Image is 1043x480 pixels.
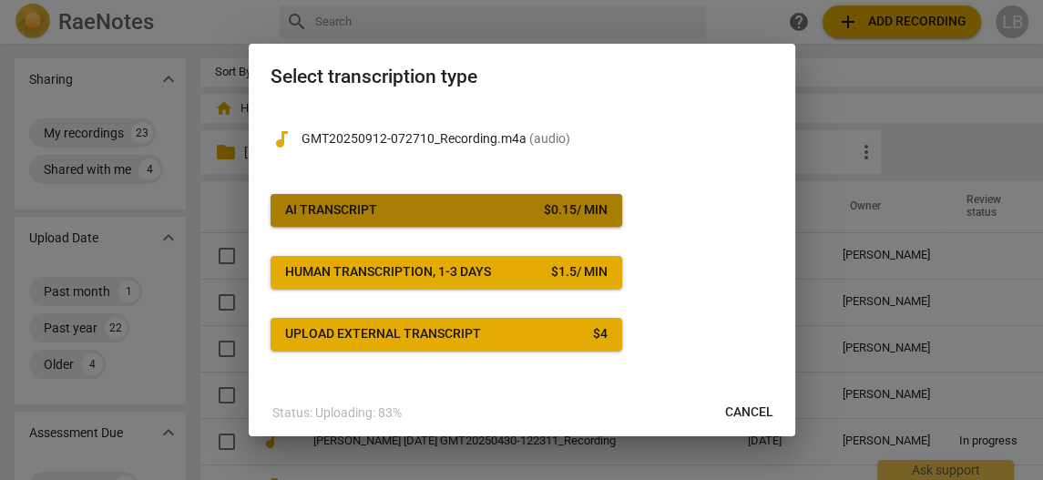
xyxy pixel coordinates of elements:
div: AI Transcript [285,201,377,220]
div: $ 4 [593,325,608,343]
button: Upload external transcript$4 [271,318,622,351]
p: Status: Uploading: 83% [272,403,402,423]
button: AI Transcript$0.15/ min [271,194,622,227]
button: Human transcription, 1-3 days$1.5/ min [271,256,622,289]
button: Cancel [711,396,788,429]
div: Upload external transcript [285,325,481,343]
div: Human transcription, 1-3 days [285,263,491,281]
div: $ 0.15 / min [544,201,608,220]
span: Cancel [725,403,773,422]
span: audiotrack [271,128,292,150]
span: ( audio ) [529,131,570,146]
h2: Select transcription type [271,66,773,88]
p: GMT20250912-072710_Recording.m4a(audio) [302,129,773,148]
div: $ 1.5 / min [551,263,608,281]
